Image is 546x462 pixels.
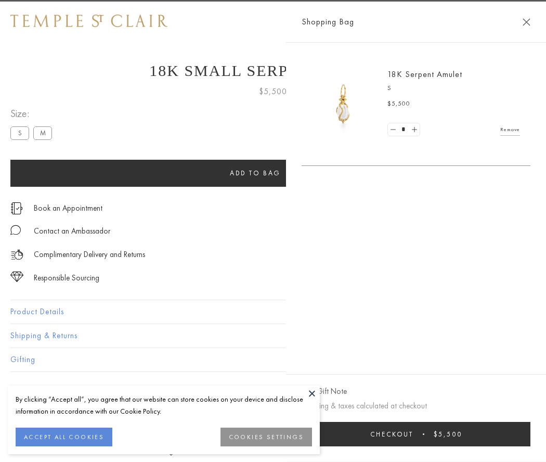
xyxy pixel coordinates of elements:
[230,169,281,177] span: Add to bag
[10,348,536,371] button: Gifting
[259,85,287,98] span: $5,500
[10,248,23,261] img: icon_delivery.svg
[34,272,99,285] div: Responsible Sourcing
[387,99,410,109] span: $5,500
[34,225,110,238] div: Contact an Ambassador
[302,385,347,398] button: Add Gift Note
[10,324,536,348] button: Shipping & Returns
[523,18,530,26] button: Close Shopping Bag
[434,430,462,439] span: $5,500
[312,73,374,135] img: P51836-E11SERPPV
[10,272,23,282] img: icon_sourcing.svg
[10,300,536,324] button: Product Details
[10,62,536,80] h1: 18K Small Serpent Amulet
[370,430,413,439] span: Checkout
[409,123,419,136] a: Set quantity to 2
[302,422,530,446] button: Checkout $5,500
[34,202,102,214] a: Book an Appointment
[16,428,112,446] button: ACCEPT ALL COOKIES
[10,160,500,187] button: Add to bag
[10,105,56,122] span: Size:
[302,400,530,413] p: Shipping & taxes calculated at checkout
[387,83,520,94] p: S
[10,15,167,27] img: Temple St. Clair
[33,126,52,139] label: M
[220,428,312,446] button: COOKIES SETTINGS
[34,248,145,261] p: Complimentary Delivery and Returns
[10,202,23,214] img: icon_appointment.svg
[387,69,462,80] a: 18K Serpent Amulet
[10,225,21,235] img: MessageIcon-01_2.svg
[10,126,29,139] label: S
[388,123,398,136] a: Set quantity to 0
[500,124,520,135] a: Remove
[302,15,354,29] span: Shopping Bag
[16,393,312,417] div: By clicking “Accept all”, you agree that our website can store cookies on your device and disclos...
